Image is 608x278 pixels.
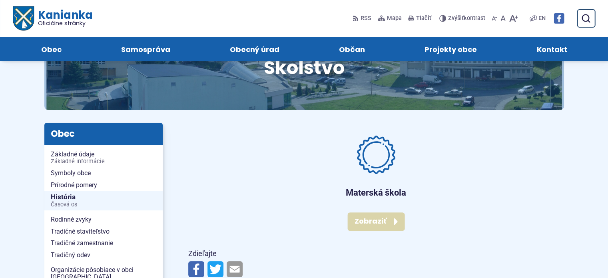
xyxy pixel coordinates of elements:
[51,202,156,208] span: Časová os
[44,237,163,249] a: Tradičné zamestnanie
[51,148,156,167] span: Základné údaje
[499,10,507,27] button: Nastaviť pôvodnú veľkosť písma
[538,14,546,23] span: EN
[44,191,163,210] a: HistóriaČasová os
[490,10,499,27] button: Zmenšiť veľkosť písma
[403,37,499,61] a: Projekty obce
[515,37,589,61] a: Kontakt
[51,191,156,210] span: História
[376,10,403,27] a: Mapa
[34,10,92,26] span: Kanianka
[19,37,83,61] a: Obec
[44,167,163,179] a: Symboly obce
[121,37,170,61] span: Samospráva
[361,14,371,23] span: RSS
[99,37,192,61] a: Samospráva
[208,37,301,61] a: Obecný úrad
[339,37,365,61] span: Občan
[554,13,564,24] img: Prejsť na Facebook stránku
[347,212,405,231] a: Zobraziť
[44,123,163,145] h3: Obec
[227,261,243,277] img: Zdieľať e-mailom
[44,226,163,238] a: Tradičné staviteľstvo
[537,14,547,23] a: EN
[51,179,156,191] span: Prírodné pomery
[439,10,487,27] button: Zvýšiťkontrast
[207,261,223,277] img: Zdieľať na Twitteri
[51,214,156,226] span: Rodinné zvyky
[448,15,485,22] span: kontrast
[416,15,431,22] span: Tlačiť
[507,10,520,27] button: Zväčšiť veľkosť písma
[317,37,387,61] a: Občan
[188,248,564,260] p: Zdieľajte
[51,226,156,238] span: Tradičné staviteľstvo
[44,249,163,261] a: Tradičný odev
[264,55,345,80] span: Školstvo
[198,187,554,198] p: Materská škola
[44,179,163,191] a: Prírodné pomery
[536,37,567,61] span: Kontakt
[13,6,34,31] img: Prejsť na domovskú stránku
[230,37,279,61] span: Obecný úrad
[353,10,373,27] a: RSS
[51,167,156,179] span: Symboly obce
[13,6,92,31] a: Logo Kanianka, prejsť na domovskú stránku.
[41,37,62,61] span: Obec
[407,10,433,27] button: Tlačiť
[387,14,402,23] span: Mapa
[51,249,156,261] span: Tradičný odev
[448,15,464,22] span: Zvýšiť
[44,148,163,167] a: Základné údajeZákladné informácie
[425,37,477,61] span: Projekty obce
[51,237,156,249] span: Tradičné zamestnanie
[188,261,204,277] img: Zdieľať na Facebooku
[44,214,163,226] a: Rodinné zvyky
[38,20,92,26] span: Oficiálne stránky
[51,158,156,165] span: Základné informácie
